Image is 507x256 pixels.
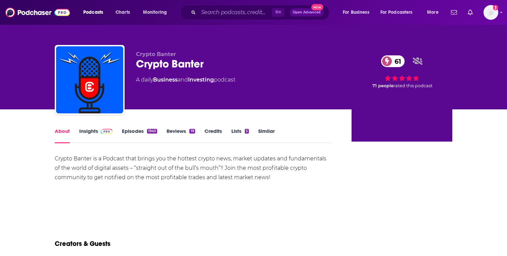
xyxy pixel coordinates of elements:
[186,5,336,20] div: Search podcasts, credits, & more...
[338,7,378,18] button: open menu
[143,8,167,17] span: Monitoring
[394,83,432,88] span: rated this podcast
[290,8,324,16] button: Open AdvancedNew
[83,8,103,17] span: Podcasts
[381,55,405,67] a: 61
[231,128,249,143] a: Lists5
[101,129,112,134] img: Podchaser Pro
[343,8,369,17] span: For Business
[293,11,321,14] span: Open Advanced
[122,128,157,143] a: Episodes1940
[427,8,439,17] span: More
[56,46,123,113] img: Crypto Banter
[245,129,249,134] div: 5
[55,240,110,248] h2: Creators & Guests
[55,128,70,143] a: About
[111,7,134,18] a: Charts
[372,83,394,88] span: 71 people
[422,7,447,18] button: open menu
[147,129,157,134] div: 1940
[388,55,405,67] span: 61
[272,8,284,17] span: ⌘ K
[380,8,413,17] span: For Podcasters
[79,7,112,18] button: open menu
[448,7,460,18] a: Show notifications dropdown
[493,5,498,10] svg: Add a profile image
[55,154,332,182] div: Crypto Banter is a Podcast that brings you the hottest crypto news, market updates and fundamenta...
[376,7,422,18] button: open menu
[483,5,498,20] span: Logged in as melrosepr
[138,7,176,18] button: open menu
[465,7,475,18] a: Show notifications dropdown
[352,51,452,93] div: 61 71 peoplerated this podcast
[311,4,323,10] span: New
[483,5,498,20] img: User Profile
[5,6,70,19] img: Podchaser - Follow, Share and Rate Podcasts
[204,128,222,143] a: Credits
[188,76,214,83] a: Investing
[79,128,112,143] a: InsightsPodchaser Pro
[483,5,498,20] button: Show profile menu
[153,76,178,83] a: Business
[136,51,176,57] span: Crypto Banter
[136,76,235,84] div: A daily podcast
[116,8,130,17] span: Charts
[189,129,195,134] div: 19
[178,76,188,83] span: and
[167,128,195,143] a: Reviews19
[198,7,272,18] input: Search podcasts, credits, & more...
[258,128,275,143] a: Similar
